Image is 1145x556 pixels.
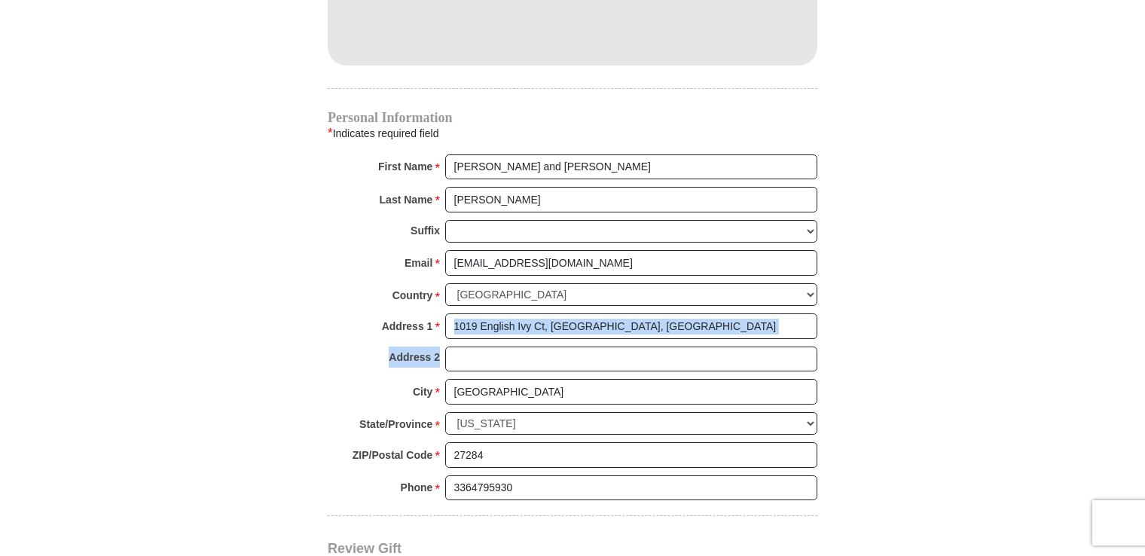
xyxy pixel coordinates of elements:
strong: Address 2 [389,347,440,368]
span: Review Gift [328,541,402,556]
strong: Address 1 [382,316,433,337]
strong: ZIP/Postal Code [353,444,433,466]
strong: Email [405,252,432,273]
strong: City [413,381,432,402]
div: Indicates required field [328,124,817,143]
h4: Personal Information [328,112,817,124]
strong: Country [392,285,433,306]
strong: Phone [401,477,433,498]
strong: State/Province [359,414,432,435]
strong: Last Name [380,189,433,210]
strong: Suffix [411,220,440,241]
strong: First Name [378,156,432,177]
